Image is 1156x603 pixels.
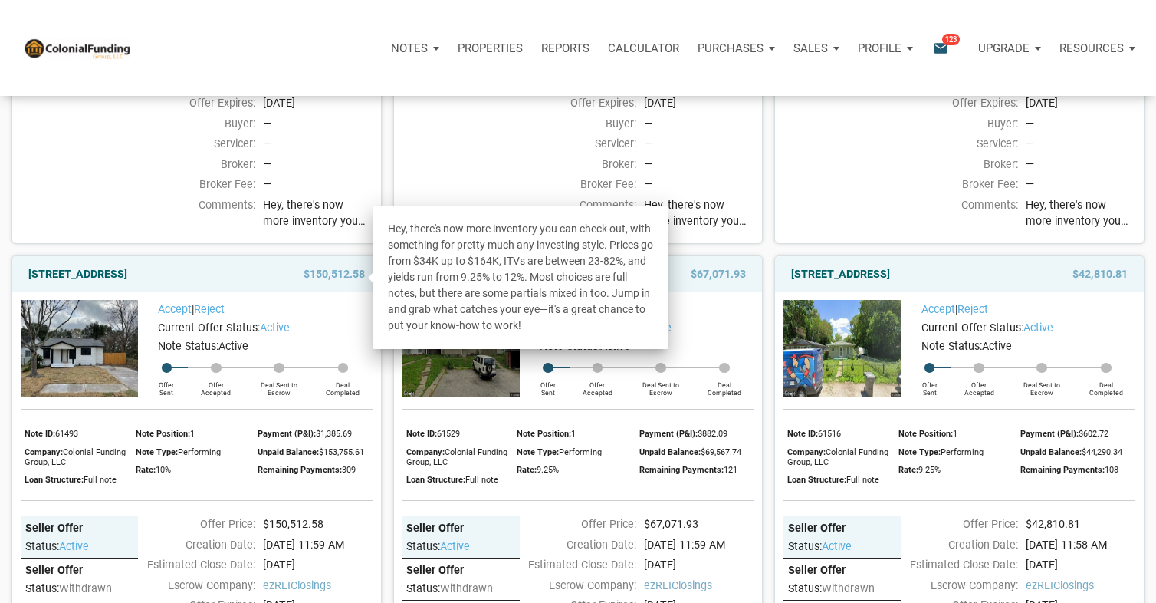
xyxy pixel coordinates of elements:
span: Loan Structure: [25,475,84,485]
div: Deal Sent to Escrow [245,373,314,397]
span: 61516 [818,429,841,439]
span: | [921,303,988,315]
p: Properties [458,41,523,55]
p: Sales [793,41,828,55]
div: Deal Sent to Escrow [626,373,695,397]
span: 9.25% [537,465,559,475]
div: Creation Date: [512,537,637,553]
div: Creation Date: [893,537,1018,553]
span: $42,810.81 [1072,265,1128,283]
span: Colonial Funding Group, LLC [406,447,507,467]
span: Payment (P&I): [639,429,698,439]
span: Company: [787,447,826,457]
span: $882.09 [698,429,727,439]
div: Servicer: [130,136,255,152]
p: Upgrade [978,41,1030,55]
button: Purchases [688,25,784,71]
span: Status: [25,582,59,595]
a: Reject [194,303,225,315]
span: Hey, there's now more inventory you can check out, with something for pretty much any investing s... [1026,197,1135,230]
span: Status: [406,540,440,552]
span: Note Type: [898,447,941,457]
p: Profile [858,41,901,55]
div: — [1026,136,1135,152]
div: Creation Date: [130,537,255,553]
div: Seller Offer [25,563,134,578]
span: Rate: [517,465,537,475]
span: — [263,178,271,190]
span: Rate: [136,465,156,475]
div: Offer Accepted [188,373,245,397]
span: Loan Structure: [406,475,465,485]
i: email [931,39,950,57]
span: Full note [465,475,498,485]
div: Escrow Company: [512,578,637,594]
div: — [644,157,754,173]
span: active [822,540,852,552]
div: $67,071.93 [636,516,761,532]
div: [DATE] [1018,95,1143,111]
span: Company: [406,447,445,457]
span: Current Offer Status: [158,321,260,334]
button: Notes [382,25,448,71]
span: Status: [25,540,59,552]
span: active [260,321,290,334]
span: Status: [788,582,822,595]
div: [DATE] [636,557,761,573]
span: Status: [406,582,440,595]
div: Seller Offer [788,563,897,578]
span: 61529 [437,429,460,439]
span: Note Position: [898,429,953,439]
div: Comments: [512,197,637,235]
span: $602.72 [1079,429,1108,439]
button: Upgrade [969,25,1050,71]
span: Remaining Payments: [258,465,342,475]
div: [DATE] [255,95,380,111]
span: withdrawn [822,582,875,595]
div: [DATE] 11:59 AM [255,537,380,553]
div: Offer Price: [512,516,637,532]
span: withdrawn [440,582,493,595]
p: Reports [541,41,589,55]
div: Comments: [130,197,255,235]
span: Hey, there's now more inventory you can check out, with something for pretty much any investing s... [263,197,373,230]
span: 61493 [55,429,78,439]
div: Broker Fee: [893,176,1018,193]
span: Note Position: [136,429,190,439]
div: [DATE] [636,95,761,111]
p: Resources [1059,41,1124,55]
div: Servicer: [512,136,637,152]
div: Offer Accepted [570,373,626,397]
span: | [158,303,225,315]
div: Offer Sent [527,373,570,397]
a: [STREET_ADDRESS] [28,265,127,283]
div: Deal Sent to Escrow [1007,373,1077,397]
span: Colonial Funding Group, LLC [787,447,888,467]
span: Current Offer Status: [921,321,1023,334]
img: NoteUnlimited [23,37,131,59]
span: Payment (P&I): [1020,429,1079,439]
div: Seller Offer [406,521,515,535]
div: $150,512.58 [255,516,380,532]
span: Active [982,340,1012,352]
span: Note Type: [517,447,559,457]
span: Full note [84,475,117,485]
div: Deal Completed [695,373,754,397]
span: Note ID: [25,429,55,439]
span: 10% [156,465,171,475]
span: Unpaid Balance: [639,447,701,457]
span: Performing [559,447,602,457]
a: Properties [448,25,532,71]
a: Sales [784,25,849,71]
div: — [263,116,373,132]
span: — [644,178,652,190]
div: — [1026,157,1135,173]
span: Loan Structure: [787,475,846,485]
button: Profile [849,25,922,71]
div: Offer Sent [908,373,951,397]
button: Resources [1050,25,1145,71]
div: $42,810.81 [1018,516,1143,532]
